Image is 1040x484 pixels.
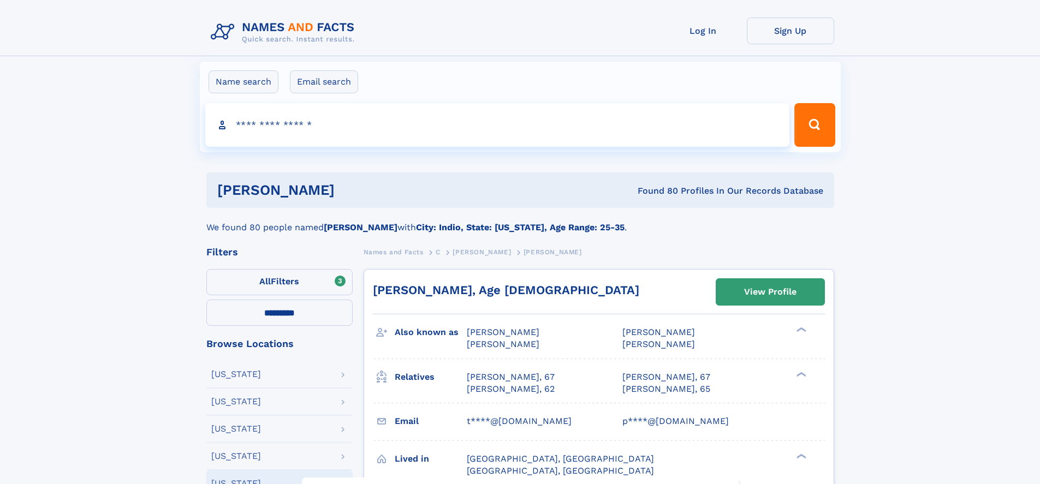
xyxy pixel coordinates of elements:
[211,397,261,406] div: [US_STATE]
[622,383,710,395] a: [PERSON_NAME], 65
[436,248,441,256] span: C
[744,279,797,304] div: View Profile
[206,208,834,234] div: We found 80 people named with .
[467,327,539,337] span: [PERSON_NAME]
[205,103,790,147] input: search input
[373,283,639,297] a: [PERSON_NAME], Age [DEMOGRAPHIC_DATA]
[659,17,747,44] a: Log In
[794,452,807,459] div: ❯
[622,339,695,349] span: [PERSON_NAME]
[794,371,807,378] div: ❯
[206,339,353,349] div: Browse Locations
[395,368,467,386] h3: Relatives
[747,17,834,44] a: Sign Up
[794,103,835,147] button: Search Button
[206,269,353,295] label: Filters
[716,279,824,305] a: View Profile
[395,450,467,468] h3: Lived in
[622,327,695,337] span: [PERSON_NAME]
[467,371,555,383] a: [PERSON_NAME], 67
[486,185,823,197] div: Found 80 Profiles In Our Records Database
[436,245,441,259] a: C
[324,222,397,232] b: [PERSON_NAME]
[395,412,467,431] h3: Email
[259,276,271,286] span: All
[794,326,807,333] div: ❯
[290,70,358,93] label: Email search
[416,222,625,232] b: City: Indio, State: [US_STATE], Age Range: 25-35
[206,17,364,47] img: Logo Names and Facts
[211,370,261,379] div: [US_STATE]
[467,465,654,476] span: [GEOGRAPHIC_DATA], [GEOGRAPHIC_DATA]
[622,371,710,383] a: [PERSON_NAME], 67
[217,183,486,197] h1: [PERSON_NAME]
[364,245,424,259] a: Names and Facts
[395,323,467,342] h3: Also known as
[467,339,539,349] span: [PERSON_NAME]
[211,425,261,433] div: [US_STATE]
[211,452,261,461] div: [US_STATE]
[206,247,353,257] div: Filters
[467,383,555,395] a: [PERSON_NAME], 62
[209,70,278,93] label: Name search
[453,248,511,256] span: [PERSON_NAME]
[453,245,511,259] a: [PERSON_NAME]
[467,453,654,464] span: [GEOGRAPHIC_DATA], [GEOGRAPHIC_DATA]
[524,248,582,256] span: [PERSON_NAME]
